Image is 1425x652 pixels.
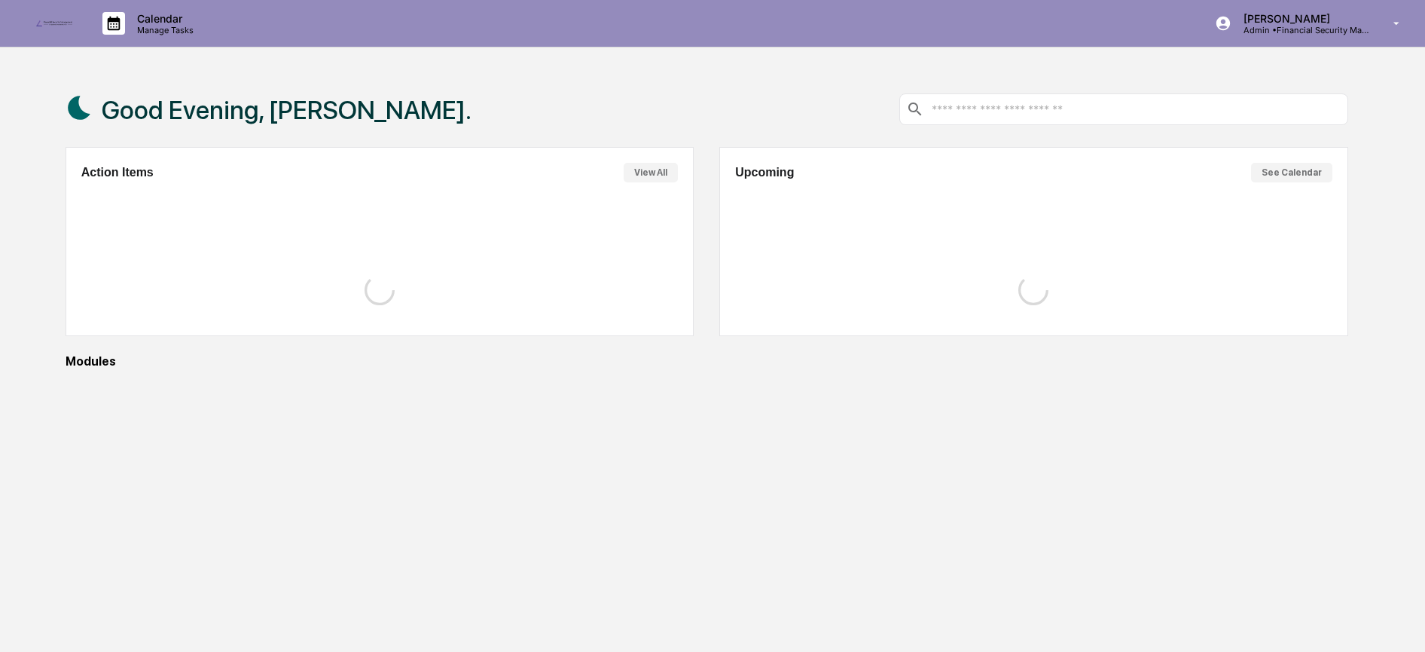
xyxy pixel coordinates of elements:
h2: Upcoming [735,166,794,179]
p: Manage Tasks [125,25,201,35]
p: Calendar [125,12,201,25]
p: [PERSON_NAME] [1231,12,1372,25]
div: Modules [66,354,1348,369]
p: Admin • Financial Security Management [1231,25,1372,35]
h2: Action Items [81,166,154,179]
h1: Good Evening, [PERSON_NAME]. [102,95,471,125]
button: See Calendar [1251,163,1332,182]
img: logo [36,20,72,26]
button: View All [624,163,678,182]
